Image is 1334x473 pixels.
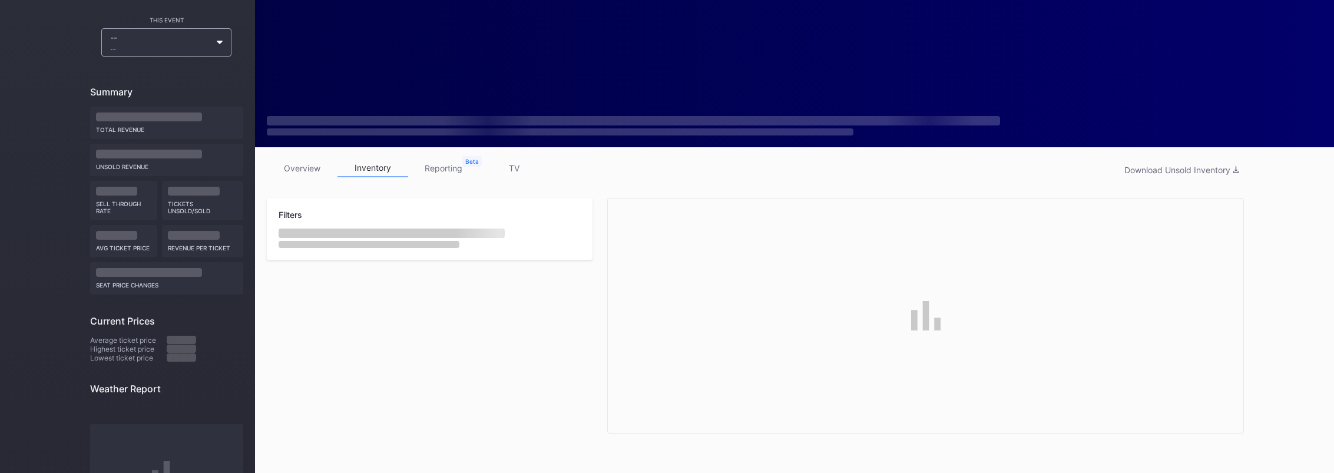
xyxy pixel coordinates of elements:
[96,121,237,133] div: Total Revenue
[96,196,152,214] div: Sell Through Rate
[110,32,211,52] div: --
[408,159,479,177] a: reporting
[90,315,243,327] div: Current Prices
[96,158,237,170] div: Unsold Revenue
[279,210,581,220] div: Filters
[90,336,167,345] div: Average ticket price
[479,159,550,177] a: TV
[90,383,243,395] div: Weather Report
[168,240,237,252] div: Revenue per ticket
[267,159,337,177] a: overview
[90,345,167,353] div: Highest ticket price
[90,353,167,362] div: Lowest ticket price
[96,240,152,252] div: Avg ticket price
[90,16,243,24] div: This Event
[1118,162,1244,178] button: Download Unsold Inventory
[90,86,243,98] div: Summary
[110,45,211,52] div: --
[96,277,237,289] div: seat price changes
[168,196,237,214] div: Tickets Unsold/Sold
[337,159,408,177] a: inventory
[1124,165,1239,175] div: Download Unsold Inventory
